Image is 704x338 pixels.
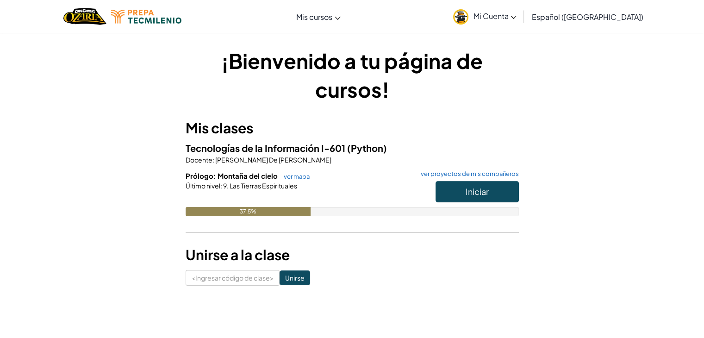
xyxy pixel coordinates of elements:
[186,142,345,154] font: Tecnologías de la Información I-601
[63,7,106,26] a: Logotipo de Ozaria de CodeCombat
[292,4,345,29] a: Mis cursos
[284,173,310,180] font: ver mapa
[473,11,508,21] font: Mi Cuenta
[212,156,214,164] font: :
[186,119,253,137] font: Mis clases
[531,12,643,22] font: Español ([GEOGRAPHIC_DATA])
[111,10,181,24] img: Logotipo de Tecmilenio
[347,142,387,154] font: (Python)
[186,182,220,190] font: Último nivel
[220,182,222,190] font: :
[466,186,489,197] font: Iniciar
[240,208,256,215] font: 37,5%
[223,182,229,190] font: 9.
[421,170,519,177] font: ver proyectos de mis compañeros
[186,171,278,180] font: Prólogo: Montaña del cielo
[453,9,468,25] img: avatar
[436,181,519,202] button: Iniciar
[527,4,648,29] a: Español ([GEOGRAPHIC_DATA])
[186,246,290,263] font: Unirse a la clase
[280,270,310,285] input: Unirse
[186,156,212,164] font: Docente
[449,2,521,31] a: Mi Cuenta
[221,48,483,102] font: ¡Bienvenido a tu página de cursos!
[230,182,297,190] font: Las Tierras Espirituales
[63,7,106,26] img: Hogar
[215,156,331,164] font: [PERSON_NAME] De [PERSON_NAME]
[186,270,280,286] input: <Ingresar código de clase>
[296,12,332,22] font: Mis cursos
